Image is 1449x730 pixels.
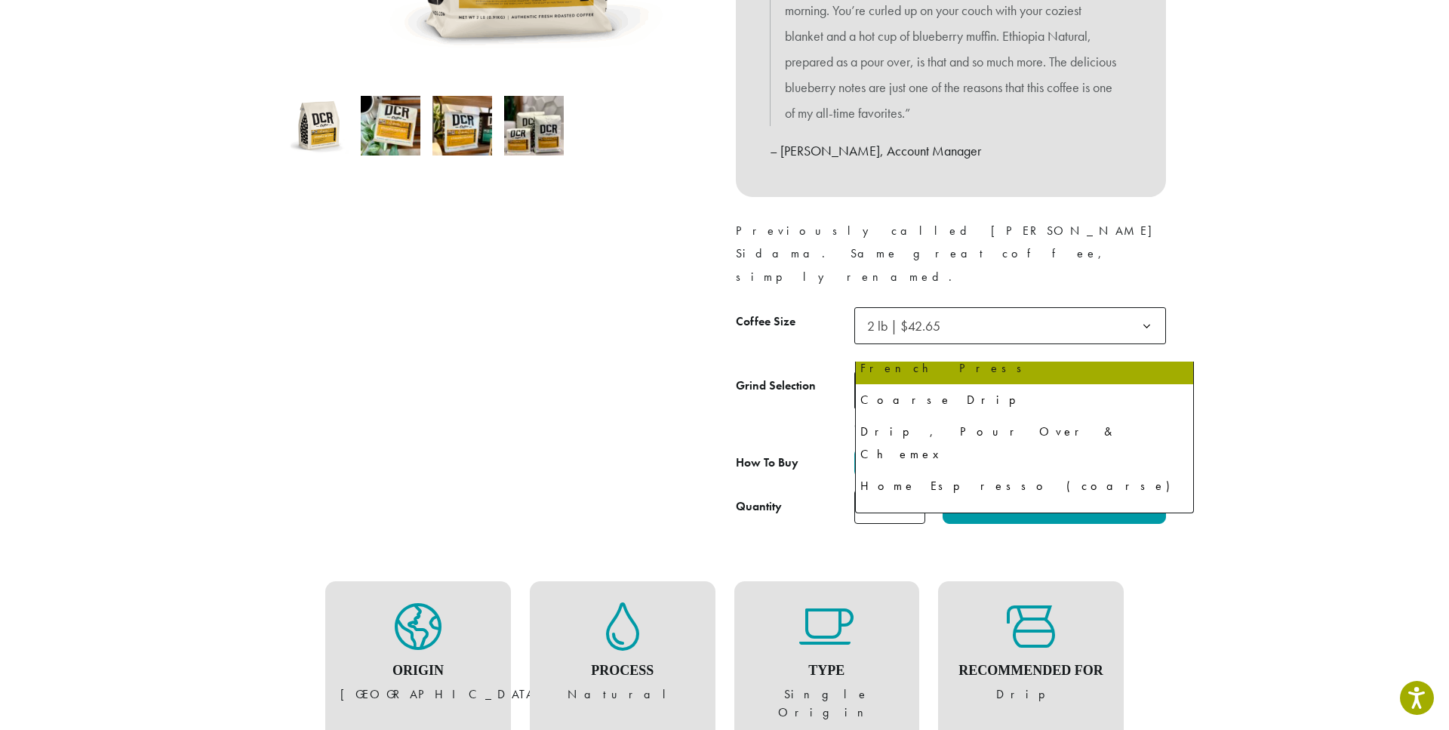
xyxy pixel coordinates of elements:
img: Ethiopia Natural [289,96,349,156]
h4: Origin [340,663,496,679]
label: Coffee Size [736,311,854,333]
div: French Press [860,357,1189,380]
label: Grind Selection [736,375,854,397]
h4: Type [749,663,905,679]
img: Ethiopia Natural - Image 4 [504,96,564,156]
span: 2 lb | $42.65 [867,317,940,334]
p: Previously called [PERSON_NAME] Sidama. Same great coffee, simply renamed. [736,220,1166,288]
figure: [GEOGRAPHIC_DATA] [340,602,496,704]
figure: Single Origin [749,602,905,722]
div: Coarse Drip [860,389,1189,411]
h4: Process [545,663,700,679]
div: Drip, Pour Over & Chemex [860,420,1189,466]
span: 2 lb | $42.65 [861,311,955,340]
span: How To Buy [736,454,798,470]
div: Home Espresso (coarse) [860,475,1189,497]
img: Ethiopia Natural - Image 2 [361,96,420,156]
img: Ethiopia Natural - Image 3 [432,96,492,156]
h4: Recommended For [953,663,1109,679]
span: 2 lb | $42.65 [854,307,1166,344]
div: Espresso [860,507,1189,529]
div: Quantity [736,497,782,516]
figure: Natural [545,602,700,704]
p: – [PERSON_NAME], Account Manager [770,138,1132,164]
figure: Drip [953,602,1109,704]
